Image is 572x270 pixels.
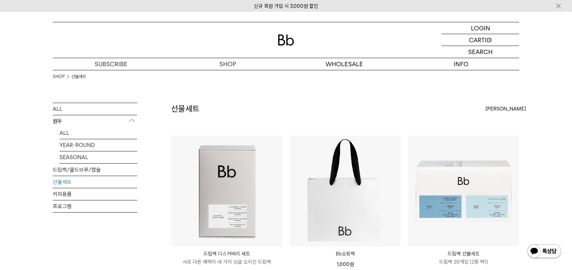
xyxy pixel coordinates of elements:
[286,58,403,70] p: WHOLESALE
[71,73,86,80] a: 선물세트
[408,250,519,258] p: 드립백 선물세트
[171,250,282,266] a: 드립백 디스커버리 세트 서로 다른 매력의 네 가지 싱글 오리진 드립백
[59,139,137,151] a: YEAR-ROUND
[278,34,294,46] img: 로고
[53,58,169,70] a: SUBSCRIBE
[408,136,519,246] img: 드립백 선물세트
[469,34,485,46] p: CART
[350,261,354,267] span: 원
[485,105,526,113] span: [PERSON_NAME]
[53,115,137,127] p: 원두
[408,258,519,266] p: 드립백 20개입 (2종 택1)
[254,3,318,9] a: 신규 회원 가입 시 3,000원 할인
[171,136,282,246] img: 드립백 디스커버리 세트
[290,250,401,258] a: Bb쇼핑백
[53,176,137,188] a: 선물세트
[442,34,519,46] a: CART (0)
[408,250,519,266] a: 드립백 선물세트 드립백 20개입 (2종 택1)
[471,22,490,34] p: LOGIN
[290,136,401,246] img: Bb쇼핑백
[171,103,199,115] h2: 선물세트
[59,127,137,139] a: ALL
[53,200,137,212] a: 프로그램
[53,188,137,200] a: 커피용품
[527,244,562,260] img: 카카오톡 채널 1:1 채팅 버튼
[337,261,354,267] span: 1,000
[403,58,519,70] p: INFO
[171,258,282,266] p: 서로 다른 매력의 네 가지 싱글 오리진 드립백
[53,164,137,176] a: 드립백/콜드브루/캡슐
[485,34,492,46] p: (0)
[53,103,137,115] a: ALL
[468,46,493,58] p: SEARCH
[169,58,286,70] a: SHOP
[53,73,65,80] a: SHOP
[171,250,282,258] p: 드립백 디스커버리 세트
[442,22,519,34] a: LOGIN
[59,151,137,163] a: SEASONAL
